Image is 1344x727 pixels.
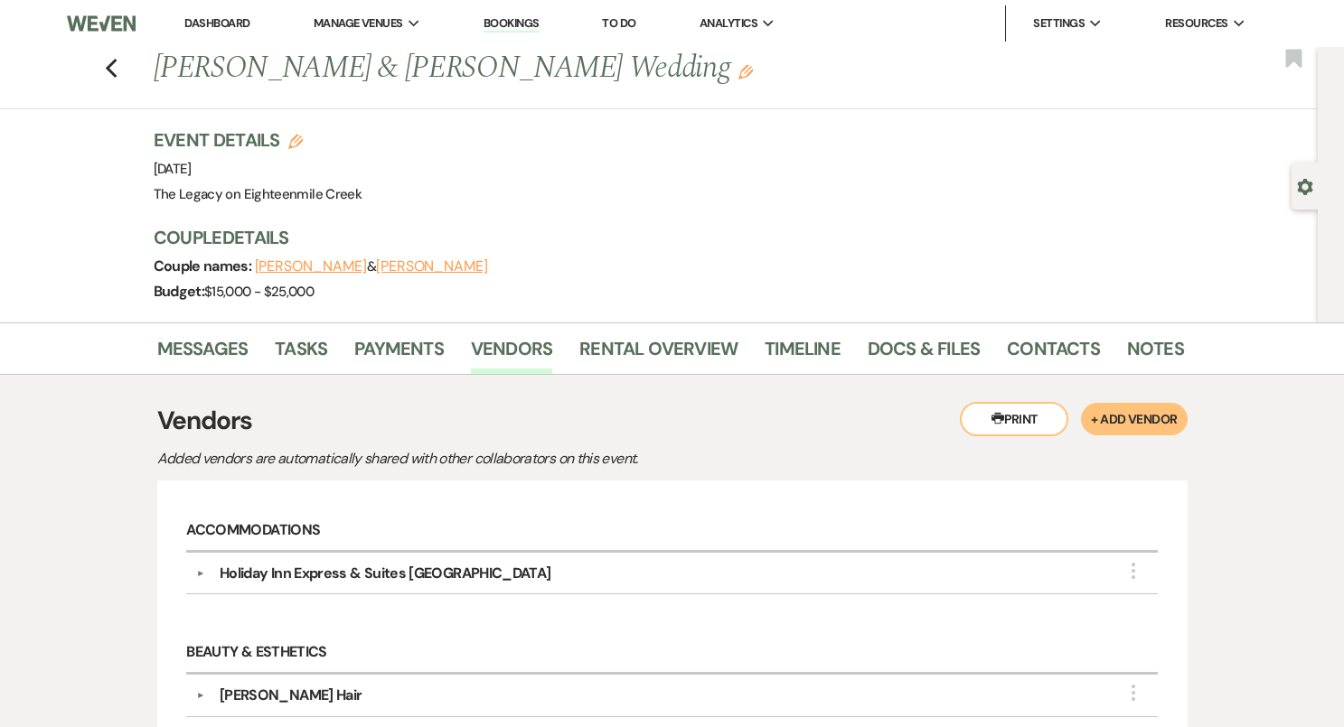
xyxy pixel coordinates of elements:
a: Tasks [275,334,327,374]
button: [PERSON_NAME] [255,259,367,274]
a: Contacts [1007,334,1100,374]
a: Docs & Files [868,334,980,374]
img: Weven Logo [67,5,135,42]
a: Rental Overview [579,334,738,374]
h3: Vendors [157,402,1188,440]
button: [PERSON_NAME] [376,259,488,274]
span: Resources [1165,14,1227,33]
a: Vendors [471,334,552,374]
div: Holiday Inn Express & Suites [GEOGRAPHIC_DATA] [220,563,551,584]
span: [DATE] [154,160,192,178]
a: To Do [602,15,635,31]
span: Manage Venues [314,14,403,33]
span: Couple names: [154,256,255,275]
button: Open lead details [1297,177,1313,194]
a: Notes [1127,334,1184,374]
span: The Legacy on Eighteenmile Creek [154,185,362,203]
a: Dashboard [184,15,249,31]
span: Settings [1033,14,1085,33]
button: ▼ [190,569,211,578]
span: Budget: [154,282,205,301]
button: + Add Vendor [1081,403,1187,435]
a: Messages [157,334,249,374]
button: Edit [738,63,753,79]
h6: Accommodations [186,510,1157,553]
div: [PERSON_NAME] Hair [220,685,362,706]
a: Bookings [484,15,540,33]
a: Payments [354,334,444,374]
h6: Beauty & Esthetics [186,632,1157,675]
p: Added vendors are automatically shared with other collaborators on this event. [157,447,790,471]
h3: Couple Details [154,225,1166,250]
h1: [PERSON_NAME] & [PERSON_NAME] Wedding [154,47,963,90]
span: $15,000 - $25,000 [204,283,314,301]
button: ▼ [190,691,211,700]
h3: Event Details [154,127,362,153]
button: Print [960,402,1068,436]
span: Analytics [700,14,757,33]
span: & [255,257,488,275]
a: Timeline [765,334,841,374]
